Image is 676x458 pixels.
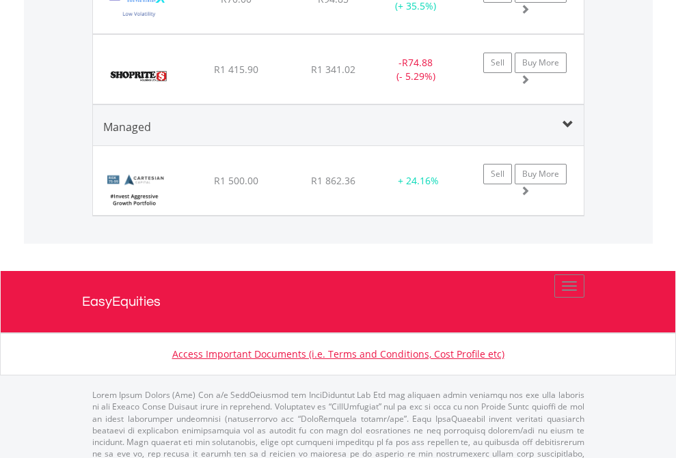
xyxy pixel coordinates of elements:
[172,347,504,360] a: Access Important Documents (i.e. Terms and Conditions, Cost Profile etc)
[214,63,258,76] span: R1 415.90
[311,174,355,187] span: R1 862.36
[311,63,355,76] span: R1 341.02
[100,52,177,100] img: EQU.ZA.SHP.png
[103,119,151,134] span: Managed
[515,164,567,184] a: Buy More
[483,164,512,184] a: Sell
[483,53,512,73] a: Sell
[383,174,453,188] div: + 24.16%
[402,56,433,69] span: R74.88
[214,174,258,187] span: R1 500.00
[100,163,169,212] img: BundleLogo59.png
[82,271,595,332] a: EasyEquities
[373,56,459,83] div: - (- 5.29%)
[515,53,567,73] a: Buy More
